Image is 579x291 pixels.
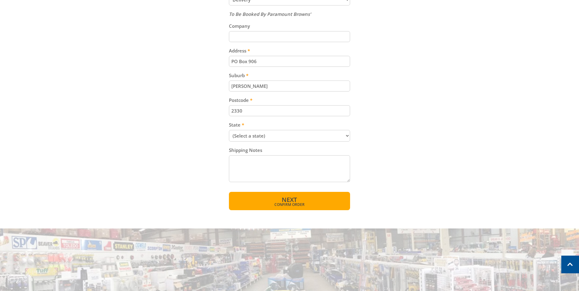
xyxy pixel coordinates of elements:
[229,146,350,154] label: Shipping Notes
[229,96,350,104] label: Postcode
[229,81,350,92] input: Please enter your suburb.
[229,130,350,142] select: Please select your state.
[229,11,311,17] em: To Be Booked By Paramount Browns'
[242,203,337,207] span: Confirm order
[229,47,350,54] label: Address
[229,22,350,30] label: Company
[229,56,350,67] input: Please enter your address.
[229,72,350,79] label: Suburb
[229,192,350,210] button: Next Confirm order
[229,121,350,128] label: State
[229,105,350,116] input: Please enter your postcode.
[282,196,297,204] span: Next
